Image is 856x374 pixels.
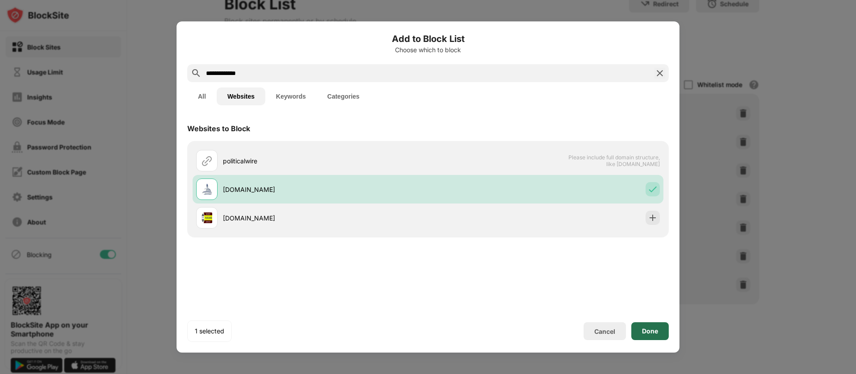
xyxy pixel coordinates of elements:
[223,185,428,194] div: [DOMAIN_NAME]
[217,87,265,105] button: Websites
[594,328,615,335] div: Cancel
[202,212,212,223] img: favicons
[654,68,665,79] img: search-close
[187,124,250,133] div: Websites to Block
[191,68,202,79] img: search.svg
[187,32,669,46] h6: Add to Block List
[223,213,428,223] div: [DOMAIN_NAME]
[187,87,217,105] button: All
[265,87,317,105] button: Keywords
[187,46,669,54] div: Choose which to block
[202,184,212,195] img: favicons
[568,154,660,167] span: Please include full domain structure, like [DOMAIN_NAME]
[195,327,224,336] div: 1 selected
[642,328,658,335] div: Done
[223,156,428,166] div: politicalwire
[202,155,212,166] img: url.svg
[317,87,370,105] button: Categories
